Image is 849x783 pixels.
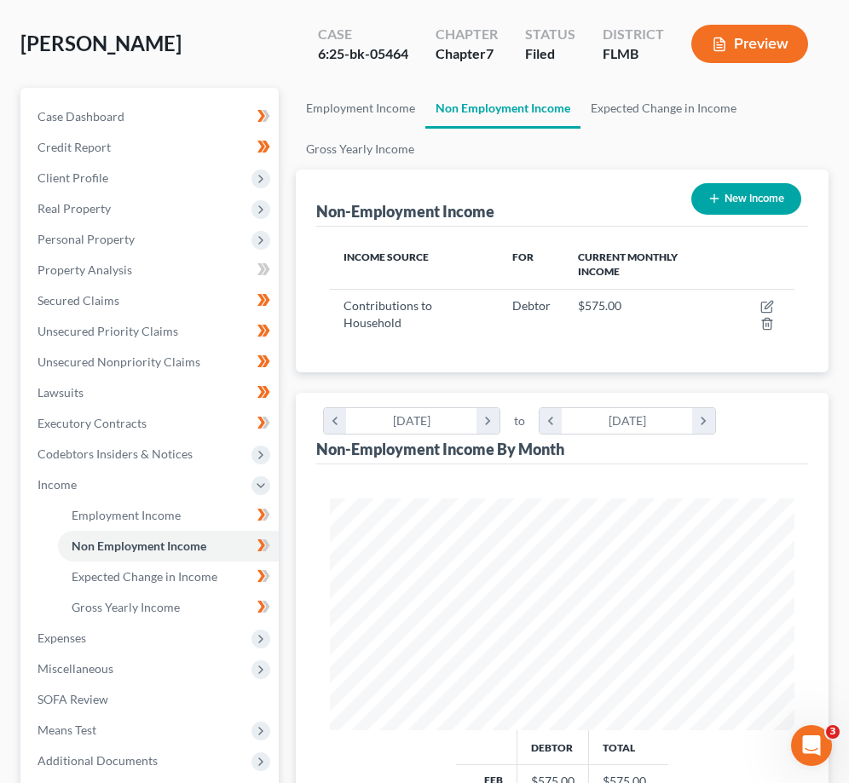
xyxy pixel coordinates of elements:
[38,446,193,461] span: Codebtors Insiders & Notices
[692,408,715,434] i: chevron_right
[58,592,279,623] a: Gross Yearly Income
[38,109,124,124] span: Case Dashboard
[38,477,77,492] span: Income
[486,45,494,61] span: 7
[603,25,664,44] div: District
[38,753,158,768] span: Additional Documents
[38,385,84,400] span: Lawsuits
[318,25,408,44] div: Case
[346,408,476,434] div: [DATE]
[436,44,498,64] div: Chapter
[58,531,279,561] a: Non Employment Income
[826,725,840,739] span: 3
[540,408,563,434] i: chevron_left
[580,88,747,129] a: Expected Change in Income
[38,170,108,185] span: Client Profile
[38,262,132,277] span: Property Analysis
[316,201,494,222] div: Non-Employment Income
[58,561,279,592] a: Expected Change in Income
[38,324,178,338] span: Unsecured Priority Claims
[72,569,217,584] span: Expected Change in Income
[38,630,86,645] span: Expenses
[58,500,279,531] a: Employment Income
[24,132,279,163] a: Credit Report
[512,298,551,313] span: Debtor
[603,44,664,64] div: FLMB
[425,88,580,129] a: Non Employment Income
[38,416,147,430] span: Executory Contracts
[691,25,808,63] button: Preview
[562,408,692,434] div: [DATE]
[20,31,182,55] span: [PERSON_NAME]
[578,298,621,313] span: $575.00
[517,730,588,764] th: Debtor
[72,600,180,614] span: Gross Yearly Income
[691,183,801,215] button: New Income
[72,508,181,522] span: Employment Income
[38,692,108,706] span: SOFA Review
[38,354,200,369] span: Unsecured Nonpriority Claims
[525,25,575,44] div: Status
[296,129,424,170] a: Gross Yearly Income
[38,232,135,246] span: Personal Property
[512,250,534,263] span: For
[476,408,500,434] i: chevron_right
[344,250,429,263] span: Income Source
[38,293,119,308] span: Secured Claims
[38,661,113,676] span: Miscellaneous
[318,44,408,64] div: 6:25-bk-05464
[316,439,564,459] div: Non-Employment Income By Month
[38,723,96,737] span: Means Test
[38,140,111,154] span: Credit Report
[324,408,347,434] i: chevron_left
[514,412,525,429] span: to
[38,201,111,216] span: Real Property
[24,255,279,285] a: Property Analysis
[578,250,678,278] span: Current Monthly Income
[24,316,279,347] a: Unsecured Priority Claims
[296,88,425,129] a: Employment Income
[436,25,498,44] div: Chapter
[24,101,279,132] a: Case Dashboard
[344,298,432,330] span: Contributions to Household
[24,347,279,377] a: Unsecured Nonpriority Claims
[525,44,575,64] div: Filed
[791,725,832,766] iframe: Intercom live chat
[24,408,279,439] a: Executory Contracts
[24,285,279,316] a: Secured Claims
[588,730,668,764] th: Total
[24,377,279,408] a: Lawsuits
[72,538,206,553] span: Non Employment Income
[24,684,279,715] a: SOFA Review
